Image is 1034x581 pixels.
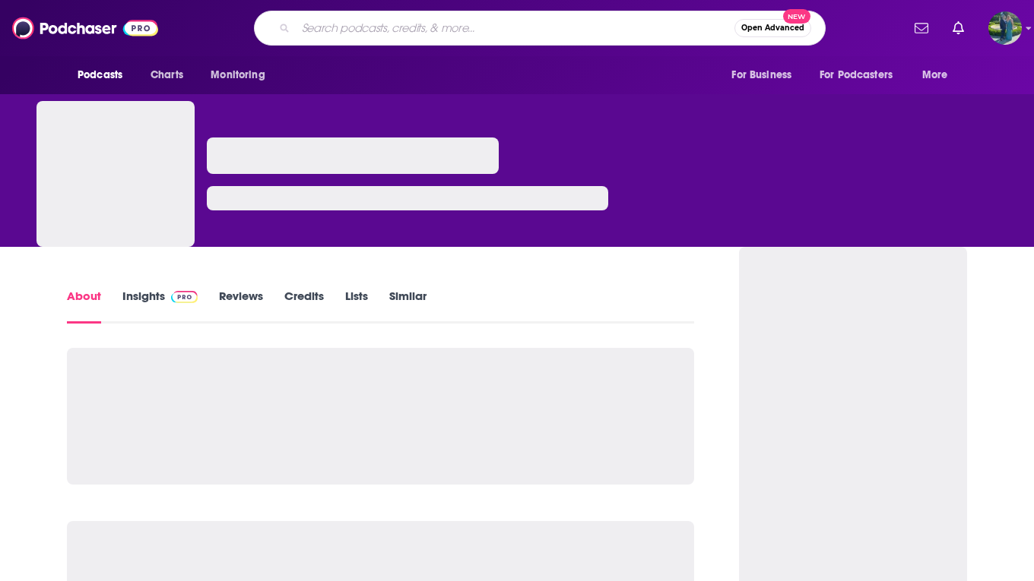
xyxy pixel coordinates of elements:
a: About [67,289,101,324]
button: open menu [912,61,967,90]
a: Lists [345,289,368,324]
button: Show profile menu [988,11,1022,45]
span: Podcasts [78,65,122,86]
span: Charts [151,65,183,86]
button: open menu [721,61,810,90]
button: open menu [810,61,915,90]
span: New [783,9,810,24]
a: Show notifications dropdown [947,15,970,41]
a: InsightsPodchaser Pro [122,289,198,324]
button: Open AdvancedNew [734,19,811,37]
span: More [922,65,948,86]
img: User Profile [988,11,1022,45]
img: Podchaser - Follow, Share and Rate Podcasts [12,14,158,43]
a: Reviews [219,289,263,324]
span: For Business [731,65,791,86]
img: Podchaser Pro [171,291,198,303]
button: open menu [67,61,142,90]
span: Monitoring [211,65,265,86]
span: Open Advanced [741,24,804,32]
span: Logged in as MegBeccari [988,11,1022,45]
button: open menu [200,61,284,90]
span: For Podcasters [820,65,893,86]
a: Charts [141,61,192,90]
div: Search podcasts, credits, & more... [254,11,826,46]
a: Credits [284,289,324,324]
input: Search podcasts, credits, & more... [296,16,734,40]
a: Show notifications dropdown [909,15,934,41]
a: Similar [389,289,427,324]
